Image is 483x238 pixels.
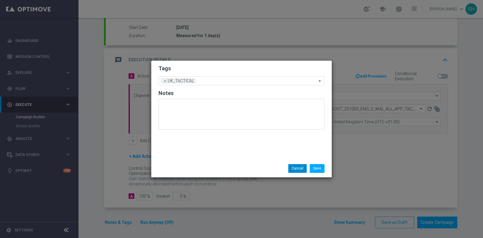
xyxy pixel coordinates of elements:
[166,78,196,84] span: UK_TACTICAL
[162,78,168,84] span: ×
[158,90,325,97] h2: Notes
[158,76,325,85] ng-select: UK_TACTICAL
[158,65,325,72] h2: Tags
[288,164,307,173] button: Cancel
[310,164,325,173] button: Save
